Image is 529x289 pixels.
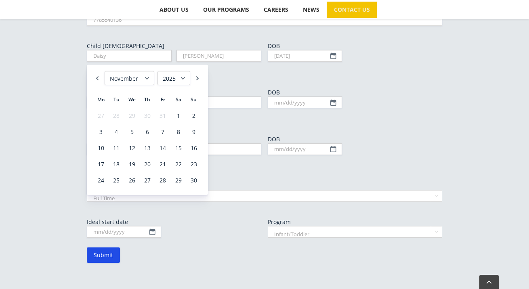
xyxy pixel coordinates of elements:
[109,108,124,124] span: 28
[176,65,261,73] label: Last Name
[125,140,139,156] a: 12
[334,7,370,13] span: CONTACT US
[94,124,108,140] a: 3
[140,108,155,124] span: 30
[87,247,120,263] input: Submit
[140,157,155,172] a: 20
[187,140,201,156] a: 16
[268,50,342,62] input: mm/dd/yyyy
[171,173,185,188] a: 29
[176,111,261,119] label: Last Name
[161,96,165,103] span: Friday
[94,173,108,188] a: 24
[125,124,139,140] a: 5
[171,124,185,140] a: 8
[155,124,170,140] a: 7
[303,7,319,13] span: NEWS
[125,157,139,172] a: 19
[176,96,181,103] span: Saturday
[125,173,139,188] a: 26
[191,96,197,103] span: Sunday
[155,108,170,124] span: 31
[94,140,108,156] a: 10
[87,42,164,50] legend: Child [DEMOGRAPHIC_DATA]
[187,124,201,140] a: 9
[93,71,101,85] a: Previous
[144,96,150,103] span: Thursday
[109,173,124,188] a: 25
[109,124,124,140] a: 4
[87,218,261,226] label: Ideal start date
[155,140,170,156] a: 14
[171,108,185,124] a: 1
[97,96,105,103] span: Monday
[268,218,442,226] label: Program
[140,124,155,140] a: 6
[268,143,342,155] input: mm/dd/yyyy
[264,7,288,13] span: CAREERS
[203,7,249,13] span: OUR PROGRAMS
[187,157,201,172] a: 23
[94,108,108,124] span: 27
[87,182,442,190] label: Type of Care
[171,157,185,172] a: 22
[268,96,342,108] input: mm/dd/yyyy
[171,140,185,156] a: 15
[187,173,201,188] a: 30
[155,173,170,188] a: 28
[268,135,442,143] label: DOB
[109,157,124,172] a: 18
[193,71,202,85] a: Next
[109,140,124,156] a: 11
[140,140,155,156] a: 13
[155,157,170,172] a: 21
[152,2,195,18] a: ABOUT US
[125,108,139,124] span: 29
[176,158,261,166] label: Last Name
[196,2,256,18] a: OUR PROGRAMS
[128,96,136,103] span: Wednesday
[105,71,154,85] select: Select month
[94,157,108,172] a: 17
[187,108,201,124] a: 2
[157,71,190,85] select: Select year
[327,2,377,18] a: CONTACT US
[87,226,161,238] input: mm/dd/yyyy
[296,2,326,18] a: NEWS
[160,7,189,13] span: ABOUT US
[268,42,442,50] label: DOB
[268,88,442,96] label: DOB
[113,96,120,103] span: Tuesday
[256,2,295,18] a: CAREERS
[140,173,155,188] a: 27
